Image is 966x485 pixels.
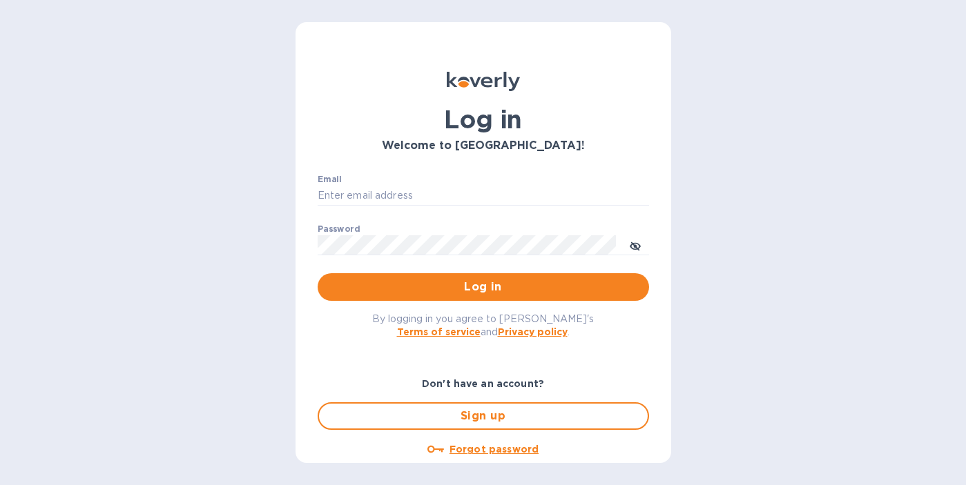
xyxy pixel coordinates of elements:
a: Terms of service [397,326,481,337]
span: Sign up [330,408,637,424]
h1: Log in [318,105,649,134]
a: Privacy policy [498,326,568,337]
input: Enter email address [318,186,649,206]
b: Don't have an account? [422,378,544,389]
h3: Welcome to [GEOGRAPHIC_DATA]! [318,139,649,152]
img: Koverly [447,72,520,91]
span: Log in [329,279,638,295]
u: Forgot password [450,444,539,455]
span: By logging in you agree to [PERSON_NAME]'s and . [372,313,594,337]
button: toggle password visibility [621,231,649,259]
button: Sign up [318,402,649,430]
button: Log in [318,273,649,301]
label: Email [318,175,342,184]
label: Password [318,225,360,233]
